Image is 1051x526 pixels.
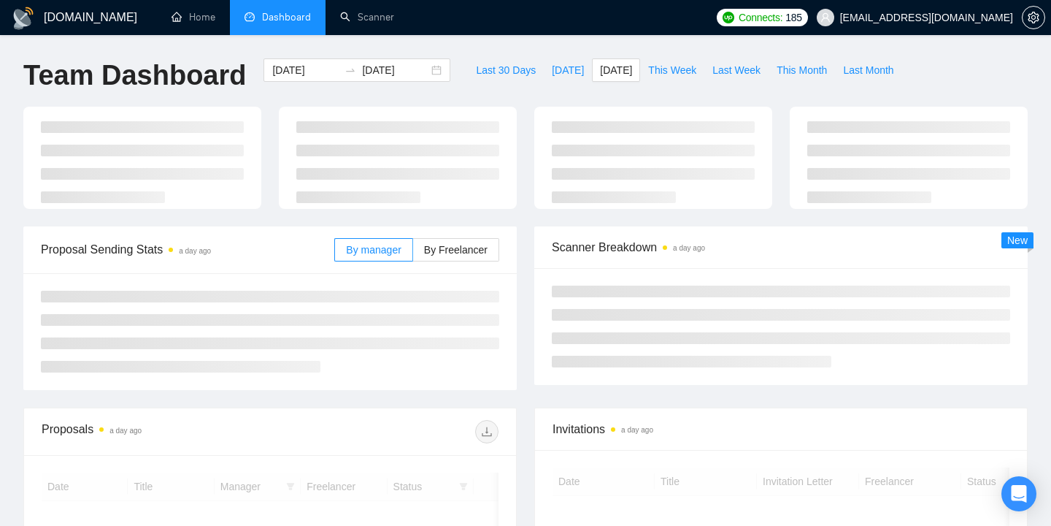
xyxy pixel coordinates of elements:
[820,12,831,23] span: user
[42,420,270,443] div: Proposals
[41,240,334,259] span: Proposal Sending Stats
[1007,235,1028,246] span: New
[12,7,35,30] img: logo
[179,247,211,255] time: a day ago
[272,62,339,78] input: Start date
[346,244,401,256] span: By manager
[344,64,356,76] span: to
[723,12,734,23] img: upwork-logo.png
[476,62,536,78] span: Last 30 Days
[843,62,893,78] span: Last Month
[621,426,653,434] time: a day ago
[785,9,801,26] span: 185
[552,238,1010,256] span: Scanner Breakdown
[592,58,640,82] button: [DATE]
[1022,12,1045,23] a: setting
[553,420,1009,438] span: Invitations
[23,58,246,93] h1: Team Dashboard
[468,58,544,82] button: Last 30 Days
[424,244,488,256] span: By Freelancer
[739,9,782,26] span: Connects:
[673,244,705,252] time: a day ago
[362,62,428,78] input: End date
[704,58,769,82] button: Last Week
[1022,6,1045,29] button: setting
[777,62,827,78] span: This Month
[344,64,356,76] span: swap-right
[109,427,142,435] time: a day ago
[648,62,696,78] span: This Week
[245,12,255,22] span: dashboard
[552,62,584,78] span: [DATE]
[172,11,215,23] a: homeHome
[544,58,592,82] button: [DATE]
[340,11,394,23] a: searchScanner
[835,58,901,82] button: Last Month
[1001,476,1036,511] div: Open Intercom Messenger
[262,11,311,23] span: Dashboard
[769,58,835,82] button: This Month
[640,58,704,82] button: This Week
[600,62,632,78] span: [DATE]
[712,62,761,78] span: Last Week
[1023,12,1044,23] span: setting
